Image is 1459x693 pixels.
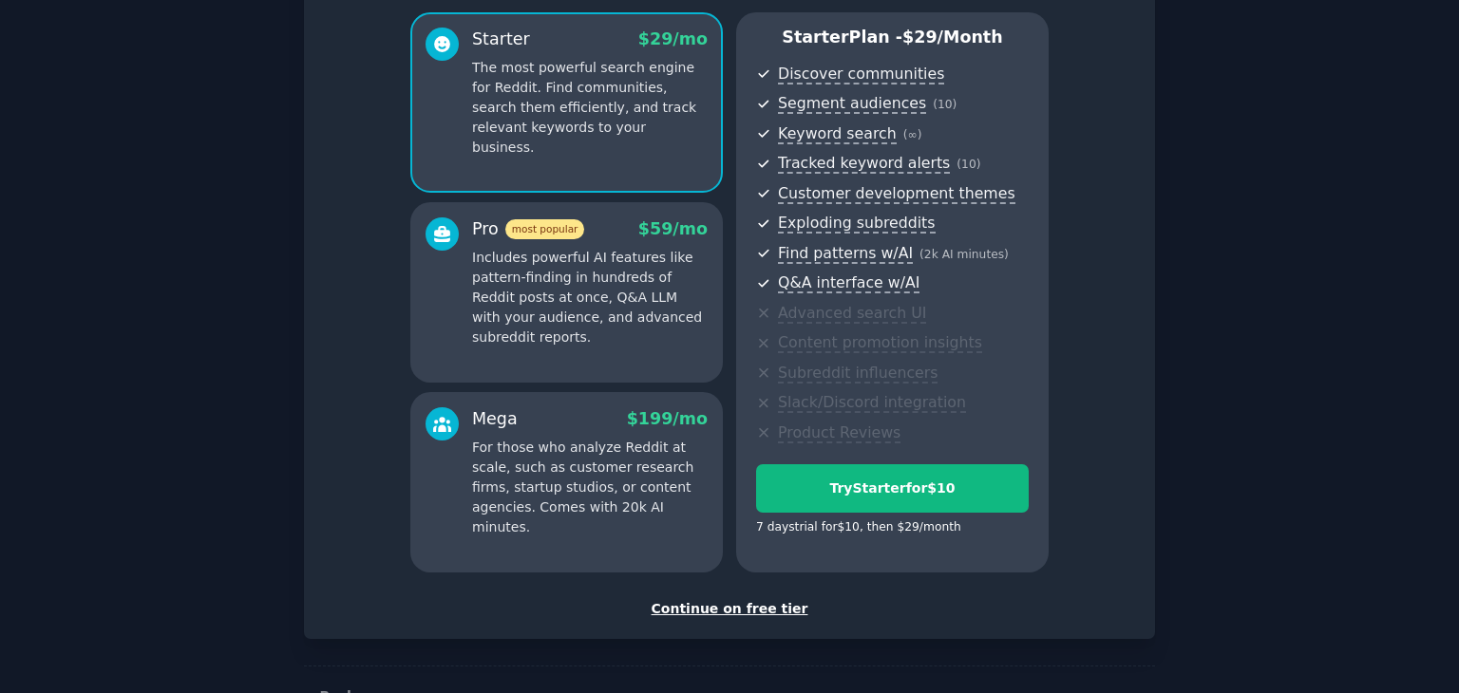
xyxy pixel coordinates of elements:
[472,217,584,241] div: Pro
[505,219,585,239] span: most popular
[778,214,935,234] span: Exploding subreddits
[903,128,922,141] span: ( ∞ )
[324,599,1135,619] div: Continue on free tier
[778,393,966,413] span: Slack/Discord integration
[902,28,1003,47] span: $ 29 /month
[472,58,708,158] p: The most powerful search engine for Reddit. Find communities, search them efficiently, and track ...
[933,98,957,111] span: ( 10 )
[957,158,980,171] span: ( 10 )
[472,407,518,431] div: Mega
[627,409,708,428] span: $ 199 /mo
[778,364,938,384] span: Subreddit influencers
[778,304,926,324] span: Advanced search UI
[778,273,919,293] span: Q&A interface w/AI
[757,478,1028,498] div: Try Starter for $10
[778,124,897,144] span: Keyword search
[472,28,530,51] div: Starter
[919,248,1009,261] span: ( 2k AI minutes )
[638,29,708,48] span: $ 29 /mo
[472,438,708,537] p: For those who analyze Reddit at scale, such as customer research firms, startup studios, or conte...
[756,464,1029,513] button: TryStarterfor$10
[778,154,950,174] span: Tracked keyword alerts
[756,519,961,536] div: 7 days trial for $10 , then $ 29 /month
[778,423,900,443] span: Product Reviews
[778,333,982,353] span: Content promotion insights
[778,244,913,264] span: Find patterns w/AI
[638,219,708,238] span: $ 59 /mo
[778,65,944,84] span: Discover communities
[756,26,1029,49] p: Starter Plan -
[778,184,1015,204] span: Customer development themes
[472,248,708,347] p: Includes powerful AI features like pattern-finding in hundreds of Reddit posts at once, Q&A LLM w...
[778,94,926,114] span: Segment audiences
